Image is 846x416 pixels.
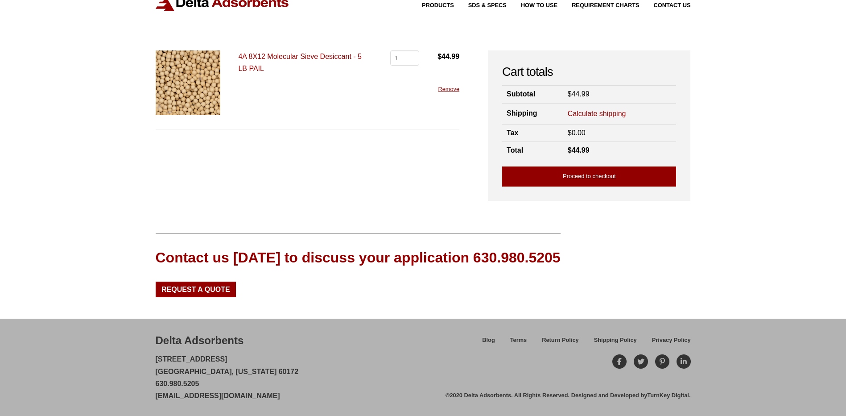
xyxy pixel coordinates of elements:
span: SDS & SPECS [468,3,507,8]
a: Privacy Policy [644,335,691,351]
span: Blog [482,337,495,343]
th: Tax [502,125,563,142]
a: Proceed to checkout [502,166,676,187]
img: 4A 8X12 Molecular Sieve Desiccant - 5 LB PAIL [156,50,220,115]
div: ©2020 Delta Adsorbents. All Rights Reserved. Designed and Developed by . [446,391,690,399]
a: Terms [503,335,534,351]
a: Return Policy [534,335,586,351]
a: Products [408,3,454,8]
div: Delta Adsorbents [156,333,244,348]
a: Calculate shipping [568,109,626,119]
th: Total [502,142,563,159]
th: Subtotal [502,86,563,103]
span: $ [568,129,572,137]
a: Remove this item [438,86,459,92]
span: Products [422,3,454,8]
span: Terms [510,337,527,343]
bdi: 44.99 [568,90,590,98]
a: Requirement Charts [557,3,639,8]
p: [STREET_ADDRESS] [GEOGRAPHIC_DATA], [US_STATE] 60172 630.980.5205 [156,353,299,402]
input: Product quantity [390,50,419,66]
bdi: 0.00 [568,129,586,137]
th: Shipping [502,103,563,124]
a: Shipping Policy [586,335,644,351]
a: SDS & SPECS [454,3,507,8]
bdi: 44.99 [437,53,459,60]
span: $ [568,90,572,98]
span: Return Policy [542,337,579,343]
a: Request a Quote [156,282,236,297]
span: Shipping Policy [594,337,637,343]
a: How to Use [507,3,557,8]
h2: Cart totals [502,65,676,79]
span: Privacy Policy [652,337,691,343]
bdi: 44.99 [568,146,590,154]
a: TurnKey Digital [647,392,689,399]
a: Contact Us [640,3,691,8]
span: Request a Quote [161,286,230,293]
span: How to Use [521,3,557,8]
span: Contact Us [654,3,691,8]
a: [EMAIL_ADDRESS][DOMAIN_NAME] [156,392,280,399]
a: 4A 8X12 Molecular Sieve Desiccant - 5 LB PAIL [238,53,362,72]
span: $ [568,146,572,154]
span: Requirement Charts [572,3,639,8]
div: Contact us [DATE] to discuss your application 630.980.5205 [156,248,561,268]
span: $ [437,53,442,60]
a: Blog [475,335,502,351]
